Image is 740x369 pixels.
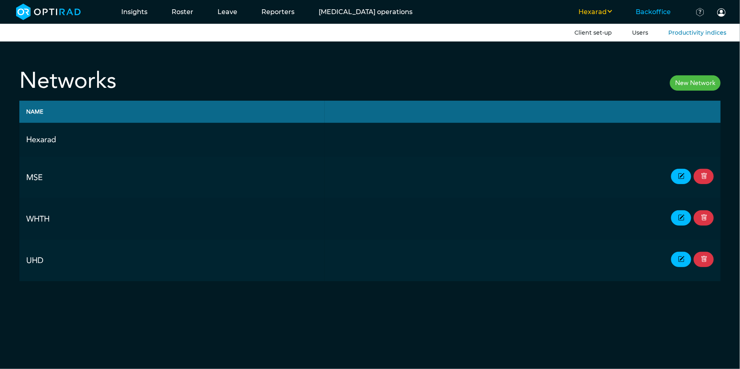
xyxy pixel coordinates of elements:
h2: Networks [19,67,116,94]
td: WHTH [19,198,325,240]
a: Client set-up [574,29,612,36]
a: New Network [670,75,721,91]
a: Users [632,29,648,36]
button: Hexarad [566,7,624,17]
a: Productivity indices [668,29,726,36]
td: UHD [19,240,325,281]
img: brand-opti-rad-logos-blue-and-white-d2f68631ba2948856bd03f2d395fb146ddc8fb01b4b6e9315ea85fa773367... [16,4,81,20]
td: Hexarad [19,123,325,157]
td: MSE [19,157,325,198]
th: Name [19,101,325,123]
